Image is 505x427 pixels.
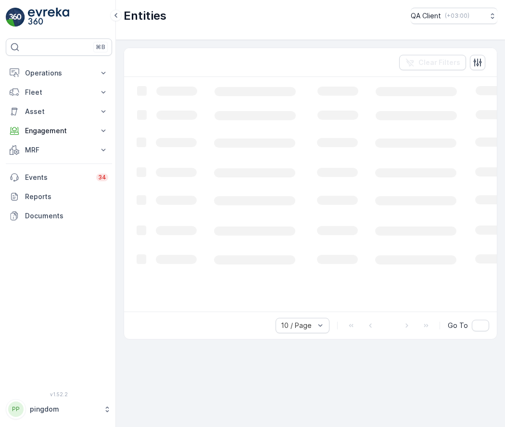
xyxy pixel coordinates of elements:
[411,11,441,21] p: QA Client
[6,168,112,187] a: Events34
[6,399,112,419] button: PPpingdom
[8,402,24,417] div: PP
[6,63,112,83] button: Operations
[6,102,112,121] button: Asset
[399,55,466,70] button: Clear Filters
[25,173,90,182] p: Events
[6,83,112,102] button: Fleet
[25,211,108,221] p: Documents
[98,174,106,181] p: 34
[25,107,93,116] p: Asset
[28,8,69,27] img: logo_light-DOdMpM7g.png
[6,187,112,206] a: Reports
[445,12,469,20] p: ( +03:00 )
[6,391,112,397] span: v 1.52.2
[124,8,166,24] p: Entities
[25,88,93,97] p: Fleet
[30,404,99,414] p: pingdom
[25,192,108,201] p: Reports
[25,68,93,78] p: Operations
[418,58,460,67] p: Clear Filters
[6,206,112,226] a: Documents
[6,8,25,27] img: logo
[6,140,112,160] button: MRF
[25,126,93,136] p: Engagement
[25,145,93,155] p: MRF
[448,321,468,330] span: Go To
[6,121,112,140] button: Engagement
[411,8,497,24] button: QA Client(+03:00)
[96,43,105,51] p: ⌘B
